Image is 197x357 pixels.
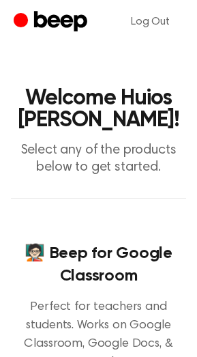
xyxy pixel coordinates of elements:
[14,9,91,35] a: Beep
[11,242,186,287] h4: 🧑🏻‍🏫 Beep for Google Classroom
[117,5,183,38] a: Log Out
[11,87,186,131] h1: Welcome Huios [PERSON_NAME]!
[11,142,186,176] p: Select any of the products below to get started.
